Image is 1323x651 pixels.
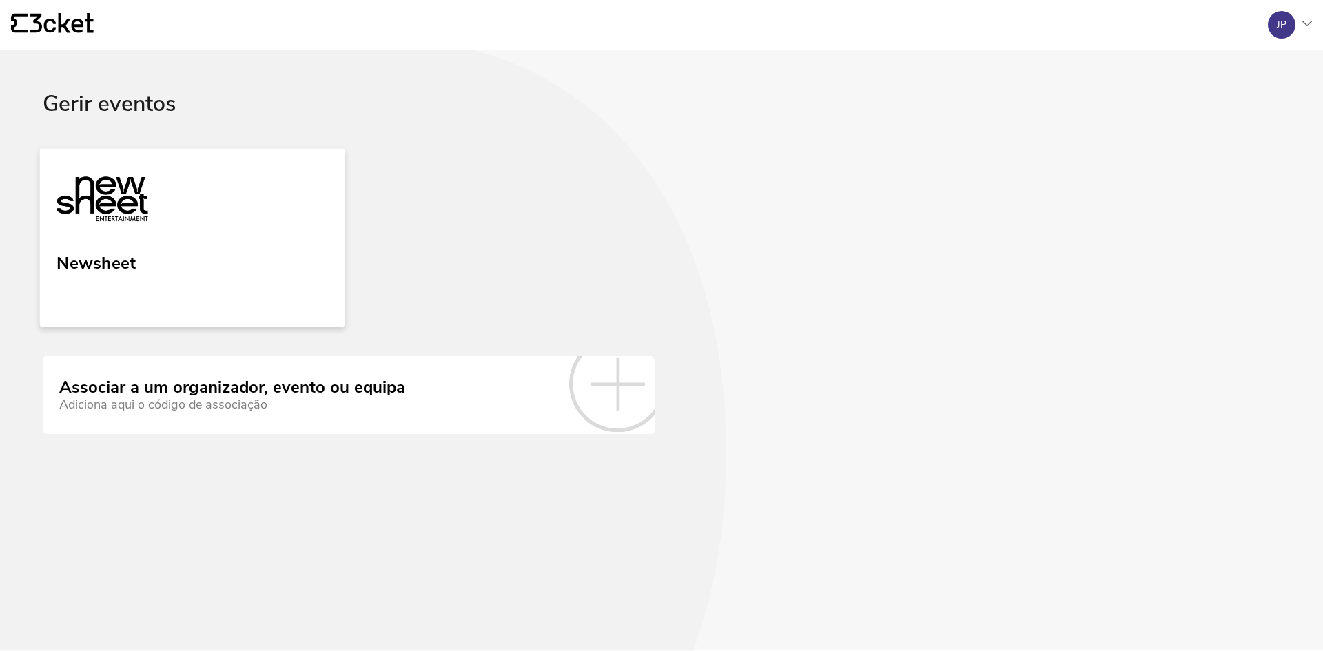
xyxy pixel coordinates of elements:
img: Newsheet [57,171,148,234]
div: Associar a um organizador, evento ou equipa [59,378,405,397]
div: Gerir eventos [43,92,1280,150]
div: Adiciona aqui o código de associação [59,397,405,412]
div: JP [1277,19,1286,30]
a: {' '} [11,13,94,37]
a: Newsheet Newsheet [40,148,345,327]
g: {' '} [11,14,28,33]
a: Associar a um organizador, evento ou equipa Adiciona aqui o código de associação [43,356,655,433]
div: Newsheet [57,248,136,273]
